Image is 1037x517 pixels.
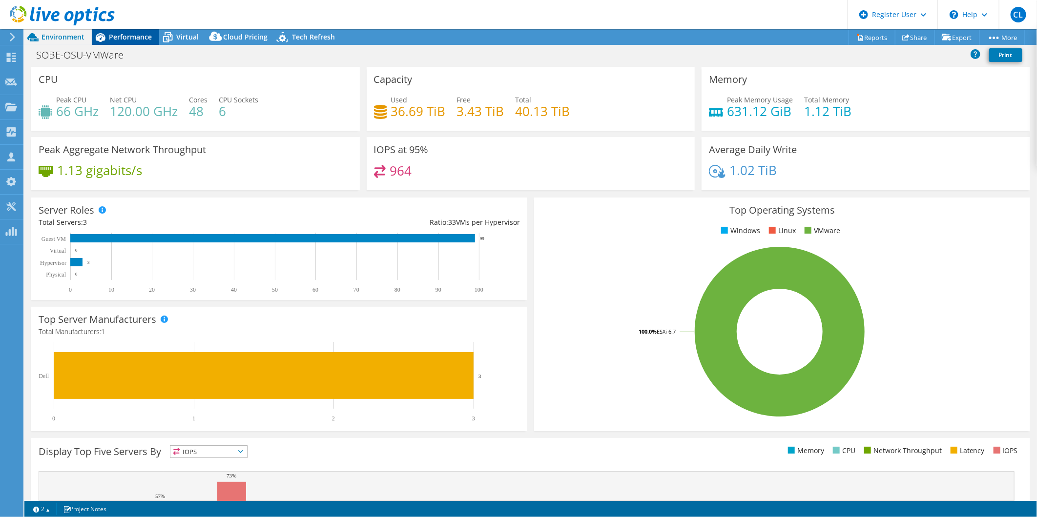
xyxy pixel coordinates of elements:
h3: CPU [39,74,58,85]
span: Used [391,95,408,104]
text: 40 [231,286,237,293]
a: Share [895,30,935,45]
span: Free [457,95,471,104]
li: Windows [719,225,760,236]
h4: 40.13 TiB [516,106,570,117]
h3: Average Daily Write [709,144,797,155]
text: 99 [480,236,485,241]
text: 3 [472,415,475,422]
h4: 964 [390,165,412,176]
li: CPU [830,445,855,456]
text: 90 [436,286,441,293]
div: Ratio: VMs per Hypervisor [279,217,520,228]
span: Total Memory [804,95,849,104]
h4: 3.43 TiB [457,106,504,117]
li: Network Throughput [862,445,942,456]
text: Dell [39,373,49,379]
text: 0 [75,248,78,253]
span: 1 [101,327,105,336]
a: 2 [26,503,57,515]
text: 3 [478,373,481,379]
span: CPU Sockets [219,95,258,104]
text: 0 [69,286,72,293]
h4: 6 [219,106,258,117]
text: 73% [227,473,236,478]
a: Reports [849,30,895,45]
text: 3 [87,260,90,265]
a: Export [934,30,980,45]
tspan: 100.0% [639,328,657,335]
span: Peak CPU [56,95,86,104]
text: 20 [149,286,155,293]
h3: IOPS at 95% [374,144,429,155]
span: Net CPU [110,95,137,104]
li: Latency [948,445,985,456]
text: Virtual [50,247,66,254]
span: Cloud Pricing [223,32,268,41]
h4: 66 GHz [56,106,99,117]
div: Total Servers: [39,217,279,228]
span: 3 [83,218,87,227]
span: Total [516,95,532,104]
h4: 48 [189,106,207,117]
tspan: ESXi 6.7 [657,328,676,335]
a: Print [989,48,1022,62]
text: Guest VM [41,236,66,242]
span: Tech Refresh [292,32,335,41]
text: 0 [52,415,55,422]
span: Performance [109,32,152,41]
li: IOPS [991,445,1018,456]
text: 10 [108,286,114,293]
h4: 1.12 TiB [804,106,851,117]
span: 33 [448,218,456,227]
span: IOPS [170,446,247,457]
text: 0 [75,272,78,277]
li: VMware [802,225,840,236]
text: Physical [46,271,66,278]
span: Environment [41,32,84,41]
h3: Top Operating Systems [541,205,1023,216]
h3: Server Roles [39,205,94,216]
span: Virtual [176,32,199,41]
h4: 36.69 TiB [391,106,446,117]
h4: 1.13 gigabits/s [57,165,142,176]
text: Hypervisor [40,259,66,266]
h3: Top Server Manufacturers [39,314,156,325]
a: More [979,30,1025,45]
text: 2 [332,415,335,422]
text: 100 [475,286,483,293]
h3: Capacity [374,74,413,85]
span: Peak Memory Usage [727,95,793,104]
h4: 631.12 GiB [727,106,793,117]
h4: Total Manufacturers: [39,326,520,337]
h3: Peak Aggregate Network Throughput [39,144,206,155]
text: 70 [353,286,359,293]
text: 1 [192,415,195,422]
a: Project Notes [56,503,113,515]
svg: \n [950,10,958,19]
h4: 1.02 TiB [729,165,777,176]
li: Linux [767,225,796,236]
span: Cores [189,95,207,104]
li: Memory [786,445,824,456]
text: 50 [272,286,278,293]
text: 60 [312,286,318,293]
h4: 120.00 GHz [110,106,178,117]
text: 80 [394,286,400,293]
span: CL [1011,7,1026,22]
text: 30 [190,286,196,293]
text: 57% [155,493,165,499]
h1: SOBE-OSU-VMWare [32,50,139,60]
h3: Memory [709,74,747,85]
